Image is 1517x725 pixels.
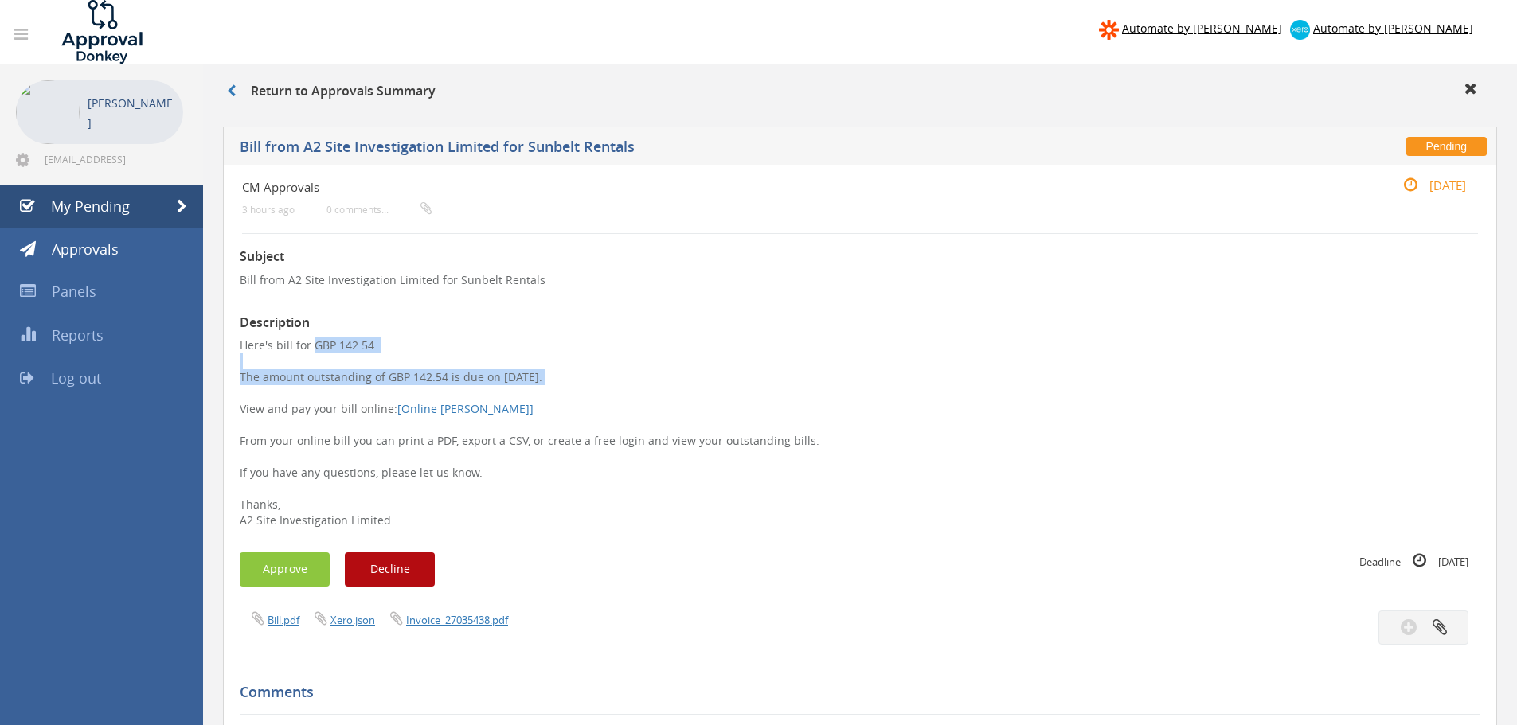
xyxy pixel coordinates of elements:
[240,272,1480,288] p: Bill from A2 Site Investigation Limited for Sunbelt Rentals
[345,552,435,587] button: Decline
[45,153,180,166] span: [EMAIL_ADDRESS][PERSON_NAME][DOMAIN_NAME]
[240,139,1111,159] h5: Bill from A2 Site Investigation Limited for Sunbelt Rentals
[1099,20,1119,40] img: zapier-logomark.png
[1359,552,1468,570] small: Deadline [DATE]
[326,204,432,216] small: 0 comments...
[51,197,130,216] span: My Pending
[242,181,1272,194] h4: CM Approvals
[51,368,101,388] span: Log out
[397,401,534,416] a: [Online [PERSON_NAME]]
[330,613,375,627] a: Xero.json
[88,93,175,133] p: [PERSON_NAME]
[1313,21,1473,36] span: Automate by [PERSON_NAME]
[242,204,295,216] small: 3 hours ago
[240,316,1480,330] h3: Description
[240,337,1480,528] p: Here's bill for GBP 142.54. The amount outstanding of GBP 142.54 is due on [DATE]. View and pay y...
[240,552,330,587] button: Approve
[52,325,104,345] span: Reports
[240,250,1480,264] h3: Subject
[1122,21,1282,36] span: Automate by [PERSON_NAME]
[1406,137,1487,156] span: Pending
[1290,20,1310,40] img: xero-logo.png
[52,282,96,301] span: Panels
[240,684,1468,700] h5: Comments
[268,613,299,627] a: Bill.pdf
[52,240,119,259] span: Approvals
[1386,177,1466,194] small: [DATE]
[227,84,436,99] h3: Return to Approvals Summary
[406,613,508,627] a: Invoice_27035438.pdf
